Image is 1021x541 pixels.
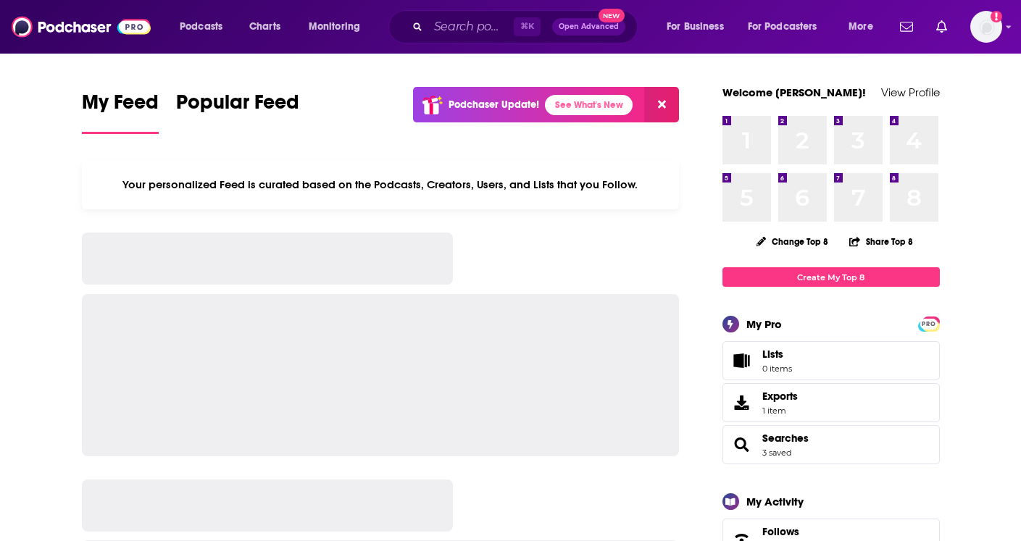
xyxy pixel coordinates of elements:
div: Search podcasts, credits, & more... [402,10,651,43]
a: See What's New [545,95,633,115]
span: Logged in as kkade [970,11,1002,43]
a: Popular Feed [176,90,299,134]
a: View Profile [881,85,940,99]
button: Change Top 8 [748,232,838,251]
button: Open AdvancedNew [552,18,625,35]
a: My Feed [82,90,159,134]
span: PRO [920,319,938,330]
button: Show profile menu [970,11,1002,43]
a: Searches [762,432,809,445]
button: Share Top 8 [849,227,914,256]
span: Popular Feed [176,90,299,123]
a: PRO [920,318,938,329]
a: 3 saved [762,448,791,458]
button: open menu [838,15,891,38]
span: 1 item [762,406,798,416]
span: Open Advanced [559,23,619,30]
span: More [849,17,873,37]
div: My Pro [746,317,782,331]
button: open menu [657,15,742,38]
p: Podchaser Update! [449,98,539,111]
svg: Add a profile image [991,11,1002,22]
a: Welcome [PERSON_NAME]! [722,85,866,99]
a: Charts [240,15,289,38]
input: Search podcasts, credits, & more... [428,15,514,38]
span: For Business [667,17,724,37]
a: Show notifications dropdown [894,14,919,39]
span: 0 items [762,364,792,374]
span: Exports [728,393,757,413]
a: Exports [722,383,940,422]
span: Lists [762,348,792,361]
span: Exports [762,390,798,403]
span: Searches [722,425,940,464]
img: Podchaser - Follow, Share and Rate Podcasts [12,13,151,41]
span: Lists [728,351,757,371]
button: open menu [170,15,241,38]
a: Lists [722,341,940,380]
a: Searches [728,435,757,455]
span: Lists [762,348,783,361]
span: Follows [762,525,799,538]
div: Your personalized Feed is curated based on the Podcasts, Creators, Users, and Lists that you Follow. [82,160,680,209]
span: Charts [249,17,280,37]
span: Monitoring [309,17,360,37]
button: open menu [299,15,379,38]
img: User Profile [970,11,1002,43]
span: For Podcasters [748,17,817,37]
button: open menu [738,15,838,38]
div: My Activity [746,495,804,508]
span: Podcasts [180,17,222,37]
span: My Feed [82,90,159,123]
a: Create My Top 8 [722,267,940,287]
a: Show notifications dropdown [930,14,953,39]
a: Follows [762,525,896,538]
span: ⌘ K [514,17,541,36]
span: New [599,9,625,22]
